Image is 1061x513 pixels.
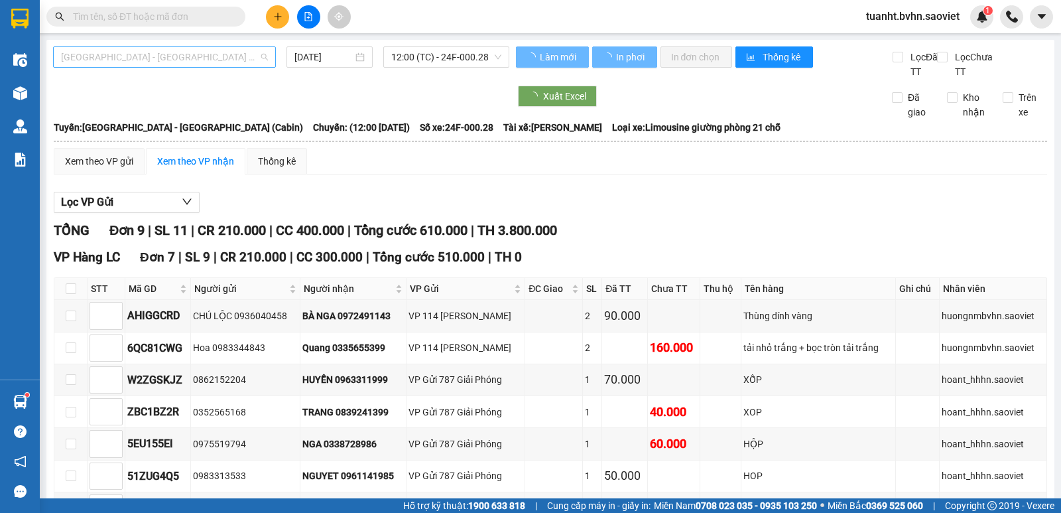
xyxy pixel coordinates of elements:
span: | [148,222,151,238]
strong: 1900 633 818 [468,500,525,511]
button: Xuất Excel [518,86,597,107]
span: Đơn 9 [109,222,145,238]
span: search [55,12,64,21]
td: VP Gửi 787 Giải Phóng [406,364,525,396]
button: In phơi [592,46,657,68]
button: plus [266,5,289,29]
th: Ghi chú [896,278,939,300]
span: down [182,196,192,207]
div: 40.000 [650,403,698,421]
button: Lọc VP Gửi [54,192,200,213]
div: XOP [743,405,893,419]
span: Lọc VP Gửi [61,194,113,210]
div: Thùng dính vàng [743,309,893,323]
span: CC 400.000 [276,222,344,238]
td: VP Gửi 787 Giải Phóng [406,428,525,460]
input: 14/09/2025 [294,50,353,64]
td: W2ZGSKJZ [125,364,191,396]
span: Kho nhận [958,90,992,119]
div: 0352565168 [193,405,298,419]
span: Thống kê [763,50,802,64]
td: 6QC81CWG [125,332,191,364]
span: Loại xe: Limousine giường phòng 21 chỗ [612,120,780,135]
strong: 0369 525 060 [866,500,923,511]
div: Xem theo VP nhận [157,154,234,169]
div: huongnmbvhn.saoviet [942,309,1044,323]
th: Chưa TT [648,278,701,300]
img: warehouse-icon [13,119,27,133]
div: 1 [585,372,600,387]
td: 51ZUG4Q5 [125,461,191,492]
div: 0983313533 [193,469,298,483]
img: phone-icon [1006,11,1018,23]
span: TH 3.800.000 [477,222,557,238]
strong: 0708 023 035 - 0935 103 250 [696,500,817,511]
div: Quang 0335655399 [302,340,404,355]
span: message [14,485,27,498]
button: In đơn chọn [660,46,733,68]
span: | [269,222,273,238]
div: hoant_hhhn.saoviet [942,405,1044,419]
td: VP Gửi 787 Giải Phóng [406,461,525,492]
span: VP Hàng LC [54,250,120,265]
img: logo-vxr [11,9,29,29]
span: Xuất Excel [543,89,586,104]
img: warehouse-icon [13,395,27,409]
div: 1 [585,437,600,451]
th: Thu hộ [700,278,741,300]
button: caret-down [1030,5,1053,29]
span: copyright [987,501,997,510]
div: NGUYET 0961141985 [302,469,404,483]
div: 160.000 [650,338,698,357]
div: huongnmbvhn.saoviet [942,340,1044,355]
span: Miền Nam [654,498,817,513]
div: HUYỀN 0963311999 [302,372,404,387]
span: | [191,222,194,238]
span: Cung cấp máy in - giấy in: [547,498,651,513]
div: 5EU155EI [127,435,188,452]
span: Người gửi [194,281,286,296]
div: VP 114 [PERSON_NAME] [408,340,523,355]
span: bar-chart [746,52,757,63]
button: aim [328,5,351,29]
span: | [347,222,351,238]
td: VP 114 Trần Nhật Duật [406,332,525,364]
span: Tổng cước 510.000 [373,250,485,265]
div: W2ZGSKJZ [127,372,188,388]
span: | [535,498,537,513]
div: 51ZUG4Q5 [127,468,188,484]
button: Làm mới [516,46,589,68]
div: VP Gửi 787 Giải Phóng [408,437,523,451]
span: | [488,250,491,265]
div: NGA 0338728986 [302,437,404,451]
td: VP 114 Trần Nhật Duật [406,300,525,332]
span: Lọc Chưa TT [950,50,1003,79]
div: Thống kê [258,154,296,169]
span: Mã GD [129,281,177,296]
div: VP Gửi 787 Giải Phóng [408,405,523,419]
div: Hoa 0983344843 [193,340,298,355]
span: question-circle [14,425,27,438]
b: Tuyến: [GEOGRAPHIC_DATA] - [GEOGRAPHIC_DATA] (Cabin) [54,122,303,133]
div: AHIGGCRD [127,307,188,324]
span: TH 0 [495,250,522,265]
span: 1 [985,6,990,15]
div: 0975519794 [193,437,298,451]
img: warehouse-icon [13,53,27,67]
span: plus [273,12,282,21]
span: Hỗ trợ kỹ thuật: [403,498,525,513]
span: 12:00 (TC) - 24F-000.28 [391,47,501,67]
div: VP Gửi 787 Giải Phóng [408,372,523,387]
div: 2 [585,340,600,355]
img: icon-new-feature [976,11,988,23]
div: 1 [585,405,600,419]
span: file-add [304,12,313,21]
div: hoant_hhhn.saoviet [942,469,1044,483]
span: VP Gửi [410,281,511,296]
span: Làm mới [540,50,578,64]
span: aim [334,12,343,21]
div: 2 [585,309,600,323]
div: Xem theo VP gửi [65,154,133,169]
th: Nhân viên [940,278,1047,300]
span: | [366,250,369,265]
